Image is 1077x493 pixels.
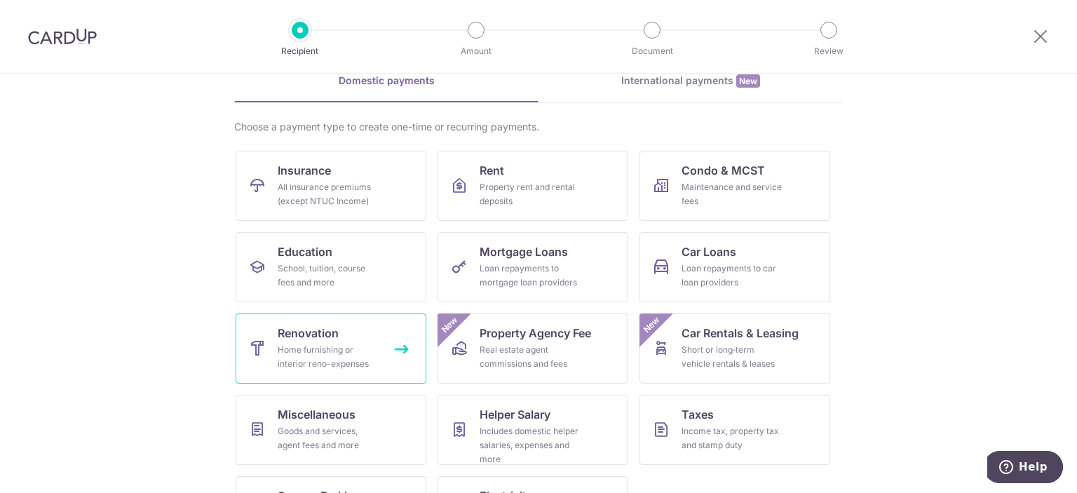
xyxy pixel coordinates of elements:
a: Condo & MCSTMaintenance and service fees [639,151,830,221]
a: Car LoansLoan repayments to car loan providers [639,232,830,302]
span: Mortgage Loans [480,243,568,260]
span: Taxes [682,406,714,423]
div: Home furnishing or interior reno-expenses [278,343,379,371]
span: Helper Salary [480,406,550,423]
a: RentProperty rent and rental deposits [438,151,628,221]
span: Insurance [278,162,331,179]
span: Help [32,10,60,22]
div: Domestic payments [234,74,538,88]
span: Condo & MCST [682,162,765,179]
div: Loan repayments to car loan providers [682,262,783,290]
div: Short or long‑term vehicle rentals & leases [682,343,783,371]
span: Education [278,243,332,260]
div: Choose a payment type to create one-time or recurring payments. [234,120,843,134]
iframe: Opens a widget where you can find more information [987,451,1063,486]
span: New [438,313,461,337]
p: Amount [424,44,528,58]
span: New [736,74,760,88]
a: MiscellaneousGoods and services, agent fees and more [236,395,426,465]
div: Maintenance and service fees [682,180,783,208]
div: Property rent and rental deposits [480,180,581,208]
div: All insurance premiums (except NTUC Income) [278,180,379,208]
a: Mortgage LoansLoan repayments to mortgage loan providers [438,232,628,302]
img: CardUp [28,28,97,45]
span: Miscellaneous [278,406,355,423]
p: Recipient [248,44,352,58]
span: Car Rentals & Leasing [682,325,799,342]
a: EducationSchool, tuition, course fees and more [236,232,426,302]
a: Helper SalaryIncludes domestic helper salaries, expenses and more [438,395,628,465]
p: Document [600,44,704,58]
a: InsuranceAll insurance premiums (except NTUC Income) [236,151,426,221]
div: Goods and services, agent fees and more [278,424,379,452]
span: Car Loans [682,243,736,260]
div: School, tuition, course fees and more [278,262,379,290]
div: International payments [538,74,843,88]
a: RenovationHome furnishing or interior reno-expenses [236,313,426,384]
a: TaxesIncome tax, property tax and stamp duty [639,395,830,465]
a: Property Agency FeeReal estate agent commissions and feesNew [438,313,628,384]
span: Renovation [278,325,339,342]
a: Car Rentals & LeasingShort or long‑term vehicle rentals & leasesNew [639,313,830,384]
div: Loan repayments to mortgage loan providers [480,262,581,290]
div: Includes domestic helper salaries, expenses and more [480,424,581,466]
span: Rent [480,162,504,179]
span: Property Agency Fee [480,325,591,342]
div: Real estate agent commissions and fees [480,343,581,371]
span: New [640,313,663,337]
div: Income tax, property tax and stamp duty [682,424,783,452]
p: Review [777,44,881,58]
